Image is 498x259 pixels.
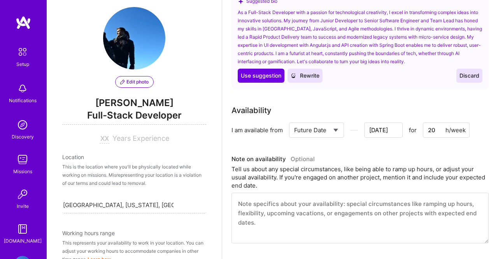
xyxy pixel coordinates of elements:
img: discovery [15,117,30,133]
div: Tell us about any special circumstances, like being able to ramp up hours, or adjust your usual a... [231,165,489,190]
img: logo [16,16,31,30]
img: guide book [15,221,30,237]
div: Availability [231,105,271,116]
div: Notifications [9,96,37,105]
span: Working hours range [62,230,115,236]
button: Discard [456,69,482,83]
i: icon HorizontalInLineDivider [350,126,359,135]
input: XX [423,122,470,138]
div: Missions [13,167,32,176]
span: Years Experience [112,134,169,142]
button: Rewrite [288,69,323,83]
button: Use suggestion [238,69,284,83]
span: Full-Stack Developer [62,109,206,125]
img: User Avatar [103,7,165,69]
img: setup [14,44,31,60]
button: Edit photo [115,76,154,88]
i: icon PencilPurple [120,80,125,84]
span: Edit photo [120,78,149,85]
div: Setup [16,60,29,68]
div: [DOMAIN_NAME] [4,237,42,245]
span: for [409,126,417,134]
img: bell [15,81,30,96]
img: teamwork [15,152,30,167]
span: [PERSON_NAME] [62,97,206,109]
input: XX [100,134,109,144]
span: Rewrite [291,72,319,80]
div: h/week [445,126,466,134]
div: As a Full-Stack Developer with a passion for technological creativity, I excel in transforming co... [238,8,482,66]
span: Discard [459,72,479,80]
div: Discovery [12,133,34,141]
div: Note on availability [231,153,315,165]
span: Optional [291,155,315,163]
img: Invite [15,186,30,202]
span: Use suggestion [241,72,281,80]
i: icon CrystalBall [291,73,296,78]
div: I am available from [231,126,283,134]
div: Location [62,153,206,161]
div: Invite [17,202,29,210]
div: This is the location where you'll be physically located while working on missions. Misrepresentin... [62,163,206,187]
